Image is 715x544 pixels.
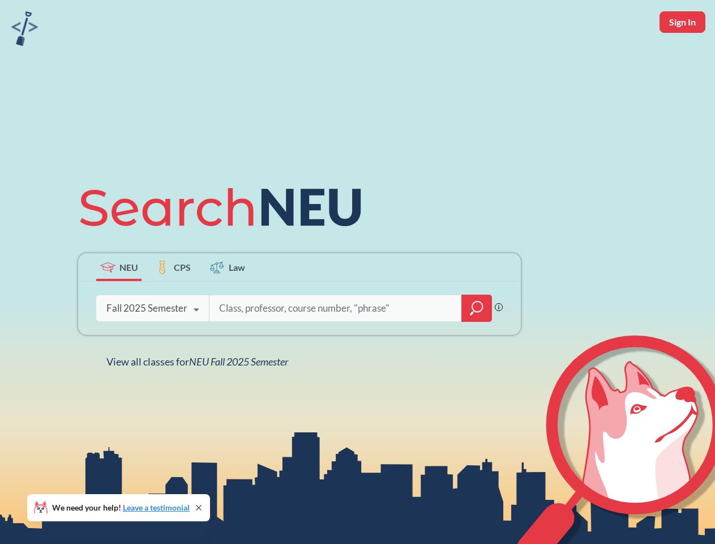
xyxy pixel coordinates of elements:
span: NEU Fall 2025 Semester [189,355,288,368]
div: Fall 2025 Semester [106,302,187,314]
span: View all classes for [106,355,288,368]
input: Class, professor, course number, "phrase" [218,296,453,320]
img: sandbox logo [11,11,38,46]
div: magnifying glass [461,295,492,322]
span: CPS [174,261,191,274]
span: Law [229,261,245,274]
svg: magnifying glass [470,300,483,316]
a: Leave a testimonial [123,503,190,512]
span: We need your help! [52,504,190,512]
a: sandbox logo [11,11,38,49]
button: Sign In [660,11,705,33]
span: NEU [119,261,138,274]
